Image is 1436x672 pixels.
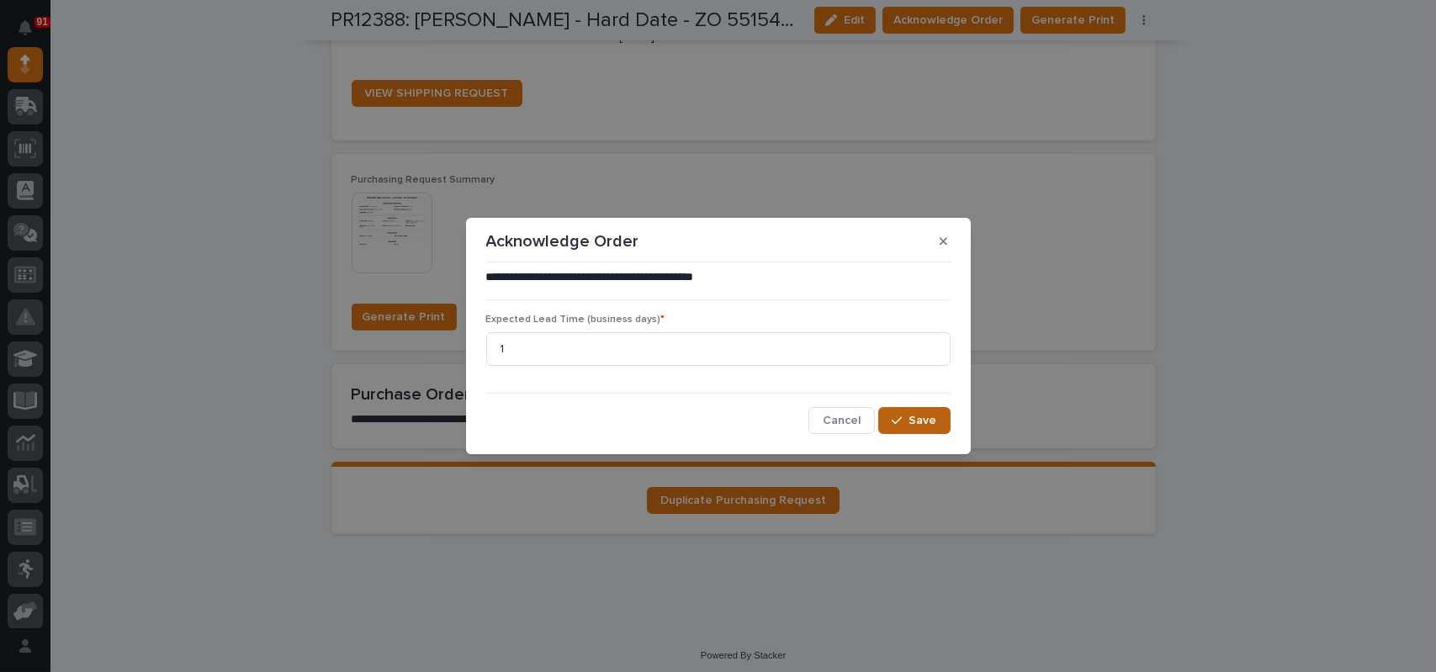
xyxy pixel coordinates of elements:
span: Save [909,413,937,428]
p: Acknowledge Order [486,231,639,251]
button: Save [878,407,950,434]
span: Expected Lead Time (business days) [486,315,665,325]
button: Cancel [808,407,875,434]
span: Cancel [823,413,861,428]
